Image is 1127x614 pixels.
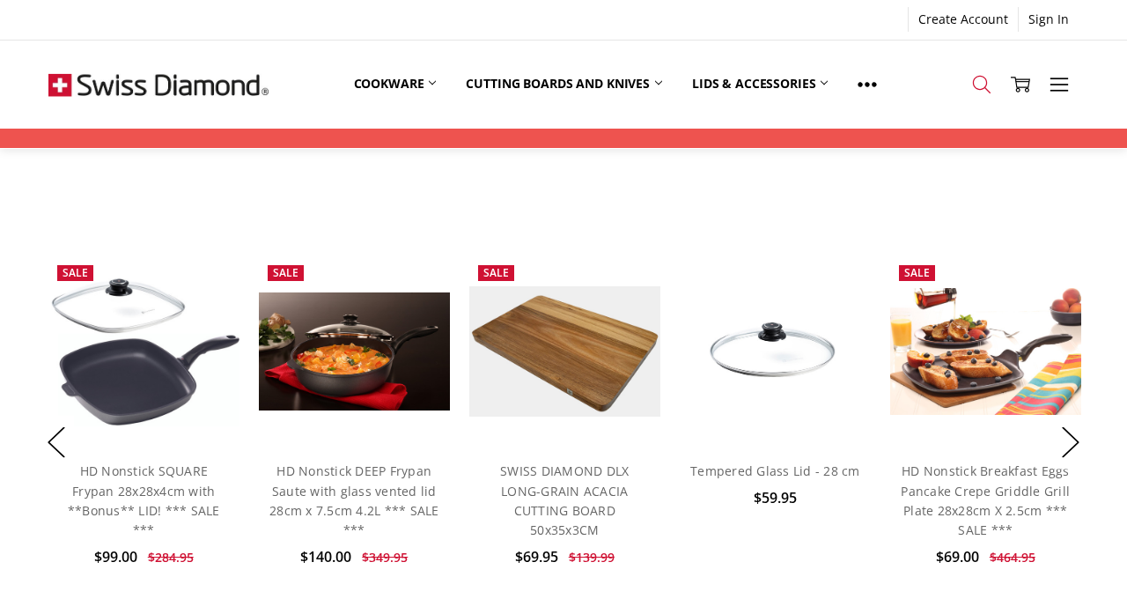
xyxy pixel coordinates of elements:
span: $464.95 [990,549,1035,566]
img: Tempered Glass Lid - 28 cm [680,292,871,411]
a: Show All [843,64,892,104]
span: $284.95 [148,549,194,566]
a: Tempered Glass Lid - 28 cm [690,462,860,479]
a: HD Nonstick SQUARE Frypan 28x28x4cm with **Bonus** LID! *** SALE *** [48,256,239,448]
a: Lids & Accessories [677,64,843,103]
a: Tempered Glass Lid - 28 cm [680,256,871,448]
a: HD Nonstick DEEP Frypan Saute with glass vented lid 28cm x 7.5cm 4.2L *** SALE *** [269,462,439,538]
button: Previous [39,415,74,469]
a: Create Account [909,7,1018,32]
a: Sign In [1019,7,1079,32]
span: Sale [483,265,509,280]
span: Sale [273,265,298,280]
a: HD Nonstick Breakfast Eggs Pancake Crepe Griddle Grill Plate 28x28cm X 2.5cm *** SALE *** [890,256,1081,448]
span: $59.95 [754,488,797,507]
a: HD Nonstick SQUARE Frypan 28x28x4cm with **Bonus** LID! *** SALE *** [68,462,220,538]
span: Sale [63,265,88,280]
a: Cutting boards and knives [451,64,677,103]
span: $349.95 [362,549,408,566]
span: $99.00 [94,547,137,566]
img: HD Nonstick DEEP Frypan Saute with glass vented lid 28cm x 7.5cm 4.2L *** SALE *** [259,292,450,411]
img: Free Shipping On Every Order [48,41,269,129]
span: $69.00 [936,547,979,566]
p: Fall In Love With Your Kitchen Again [48,159,1079,177]
span: Sale [904,265,930,280]
img: HD Nonstick Breakfast Eggs Pancake Crepe Griddle Grill Plate 28x28cm X 2.5cm *** SALE *** [890,288,1081,416]
span: $139.99 [569,549,615,566]
span: $140.00 [300,547,351,566]
h2: BEST SELLERS [48,116,1079,150]
a: SWISS DIAMOND DLX LONG-GRAIN ACACIA CUTTING BOARD 50x35x3CM [469,256,660,448]
a: HD Nonstick DEEP Frypan Saute with glass vented lid 28cm x 7.5cm 4.2L *** SALE *** [259,256,450,448]
a: HD Nonstick Breakfast Eggs Pancake Crepe Griddle Grill Plate 28x28cm X 2.5cm *** SALE *** [901,462,1070,538]
img: HD Nonstick SQUARE Frypan 28x28x4cm with **Bonus** LID! *** SALE *** [48,276,239,426]
a: SWISS DIAMOND DLX LONG-GRAIN ACACIA CUTTING BOARD 50x35x3CM [500,462,629,538]
a: Cookware [339,64,452,103]
img: SWISS DIAMOND DLX LONG-GRAIN ACACIA CUTTING BOARD 50x35x3CM [469,286,660,417]
span: $69.95 [515,547,558,566]
button: Next [1053,415,1088,469]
